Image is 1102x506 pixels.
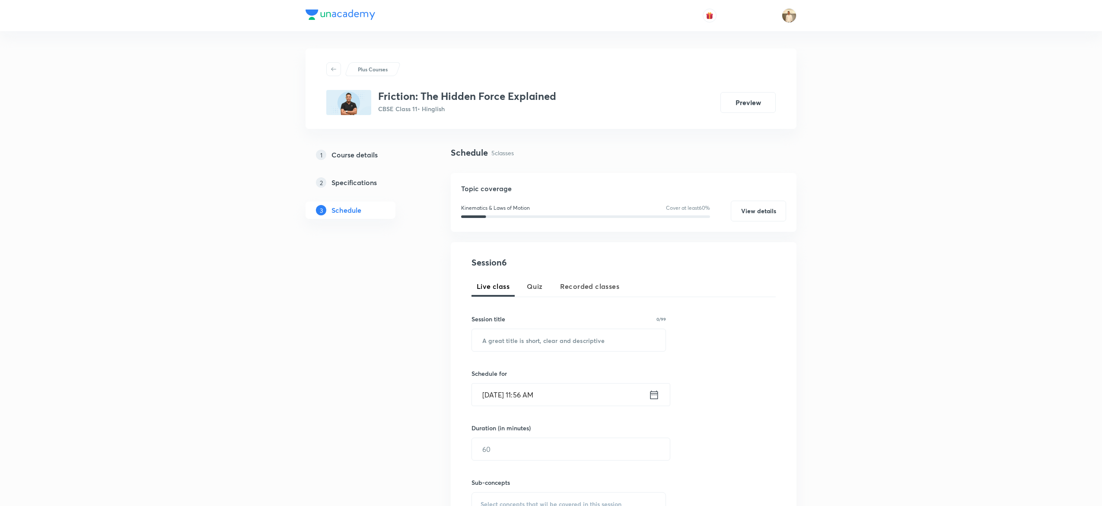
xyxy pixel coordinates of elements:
img: 9768A758-52EE-4D33-BF9F-45A7789E67A1_plus.png [326,90,371,115]
h5: Topic coverage [461,183,786,194]
a: 1Course details [306,146,423,163]
h6: Session title [471,314,505,323]
a: Company Logo [306,10,375,22]
img: Chandrakant Deshmukh [782,8,796,23]
span: Quiz [527,281,543,291]
button: Preview [720,92,776,113]
button: View details [731,201,786,221]
h4: Session 6 [471,256,629,269]
p: 5 classes [491,148,514,157]
h3: Friction: The Hidden Force Explained [378,90,556,102]
h4: Schedule [451,146,488,159]
h5: Course details [331,150,378,160]
input: 60 [472,438,670,460]
h5: Specifications [331,177,377,188]
p: 0/99 [656,317,666,321]
p: CBSE Class 11 • Hinglish [378,104,556,113]
h6: Duration (in minutes) [471,423,531,432]
img: avatar [706,12,713,19]
span: Live class [477,281,510,291]
p: 3 [316,205,326,215]
p: Plus Courses [358,65,388,73]
h6: Sub-concepts [471,478,666,487]
button: avatar [703,9,717,22]
p: 2 [316,177,326,188]
h5: Schedule [331,205,361,215]
span: Recorded classes [560,281,619,291]
p: Kinematics & Laws of Motion [461,204,530,212]
img: Company Logo [306,10,375,20]
p: Cover at least 60 % [666,204,710,212]
p: 1 [316,150,326,160]
a: 2Specifications [306,174,423,191]
input: A great title is short, clear and descriptive [472,329,666,351]
h6: Schedule for [471,369,666,378]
